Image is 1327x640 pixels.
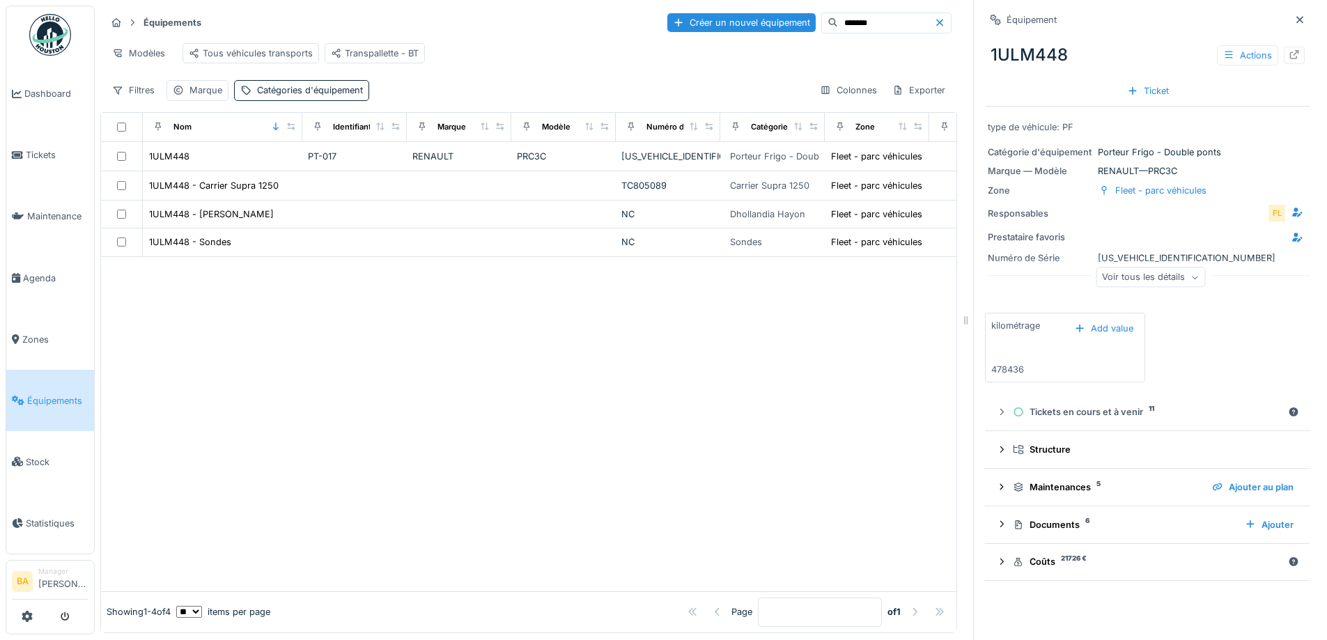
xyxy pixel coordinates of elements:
[621,179,715,192] div: TC805089
[831,208,922,221] div: Fleet - parc véhicules
[257,84,363,97] div: Catégories d'équipement
[731,605,752,618] div: Page
[12,566,88,600] a: BA Manager[PERSON_NAME]
[149,235,231,249] div: 1ULM448 - Sondes
[1013,555,1282,568] div: Coûts
[6,492,94,554] a: Statistiques
[991,437,1305,462] summary: Structure
[886,80,952,100] div: Exporter
[887,605,901,618] strong: of 1
[988,164,1307,178] div: RENAULT — PRC3C
[189,84,222,97] div: Marque
[331,47,419,60] div: Transpallette - BT
[26,517,88,530] span: Statistiques
[1122,81,1174,100] div: Ticket
[138,16,207,29] strong: Équipements
[1206,478,1299,497] div: Ajouter au plan
[6,247,94,309] a: Agenda
[988,207,1092,220] div: Responsables
[991,512,1305,538] summary: Documents6Ajouter
[176,605,270,618] div: items per page
[831,179,922,192] div: Fleet - parc véhicules
[1013,481,1201,494] div: Maintenances
[6,125,94,186] a: Tickets
[6,309,94,370] a: Zones
[1013,518,1234,531] div: Documents
[730,235,762,249] div: Sondes
[621,235,715,249] div: NC
[106,80,161,100] div: Filtres
[988,251,1307,265] div: [US_VEHICLE_IDENTIFICATION_NUMBER]
[988,231,1092,244] div: Prestataire favoris
[991,363,1024,376] div: 478436
[855,121,875,133] div: Zone
[26,455,88,469] span: Stock
[730,150,853,163] div: Porteur Frigo - Double ponts
[173,121,192,133] div: Nom
[23,272,88,285] span: Agenda
[988,120,1307,134] div: type de véhicule: PF
[1013,443,1294,456] div: Structure
[6,370,94,431] a: Équipements
[1239,515,1299,534] div: Ajouter
[1115,184,1206,197] div: Fleet - parc véhicules
[38,566,88,577] div: Manager
[29,14,71,56] img: Badge_color-CXgf-gQk.svg
[27,394,88,407] span: Équipements
[6,186,94,247] a: Maintenance
[988,164,1092,178] div: Marque — Modèle
[1217,45,1278,65] div: Actions
[991,474,1305,500] summary: Maintenances5Ajouter au plan
[149,208,274,221] div: 1ULM448 - [PERSON_NAME]
[24,87,88,100] span: Dashboard
[730,208,805,221] div: Dhollandia Hayon
[542,121,571,133] div: Modèle
[12,571,33,592] li: BA
[831,235,922,249] div: Fleet - parc véhicules
[730,179,809,192] div: Carrier Supra 1250
[991,549,1305,575] summary: Coûts21726 €
[985,37,1310,73] div: 1ULM448
[988,251,1092,265] div: Numéro de Série
[189,47,313,60] div: Tous véhicules transports
[26,148,88,162] span: Tickets
[333,121,401,133] div: Identifiant interne
[437,121,466,133] div: Marque
[1013,405,1282,419] div: Tickets en cours et à venir
[991,399,1305,425] summary: Tickets en cours et à venir11
[22,333,88,346] span: Zones
[106,43,171,63] div: Modèles
[1007,13,1057,26] div: Équipement
[149,179,279,192] div: 1ULM448 - Carrier Supra 1250
[412,150,506,163] div: RENAULT
[6,431,94,492] a: Stock
[814,80,883,100] div: Colonnes
[107,605,171,618] div: Showing 1 - 4 of 4
[308,150,401,163] div: PT-017
[991,319,1040,332] div: kilométrage
[38,566,88,596] li: [PERSON_NAME]
[621,208,715,221] div: NC
[517,150,610,163] div: PRC3C
[621,150,715,163] div: [US_VEHICLE_IDENTIFICATION_NUMBER]
[1096,267,1205,288] div: Voir tous les détails
[751,121,848,133] div: Catégories d'équipement
[1069,319,1139,338] div: Add value
[988,146,1092,159] div: Catégorie d'équipement
[667,13,816,32] div: Créer un nouvel équipement
[6,63,94,125] a: Dashboard
[1267,203,1287,223] div: FL
[149,150,189,163] div: 1ULM448
[988,184,1092,197] div: Zone
[27,210,88,223] span: Maintenance
[646,121,711,133] div: Numéro de Série
[831,150,922,163] div: Fleet - parc véhicules
[988,146,1307,159] div: Porteur Frigo - Double ponts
